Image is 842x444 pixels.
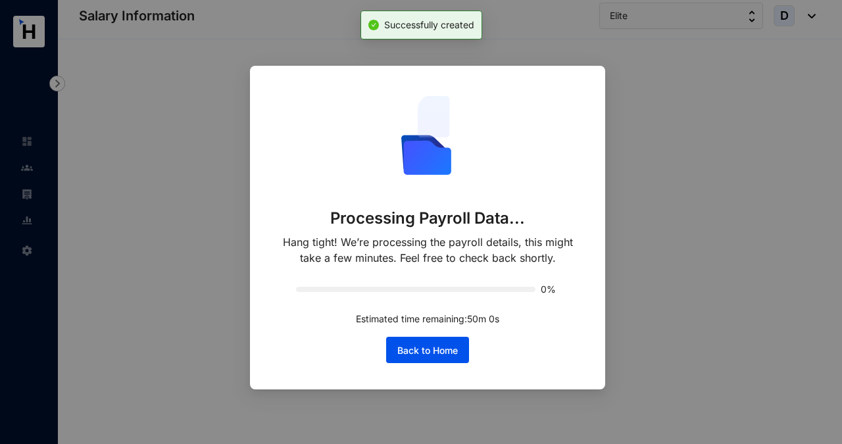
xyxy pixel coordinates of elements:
button: Back to Home [386,337,469,363]
p: Estimated time remaining: 50 m 0 s [356,312,499,326]
p: Hang tight! We’re processing the payroll details, this might take a few minutes. Feel free to che... [276,234,579,266]
p: Processing Payroll Data... [330,208,526,229]
span: check-circle [368,20,379,30]
span: 0% [541,285,559,294]
span: Back to Home [397,344,458,357]
span: Successfully created [384,19,474,30]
